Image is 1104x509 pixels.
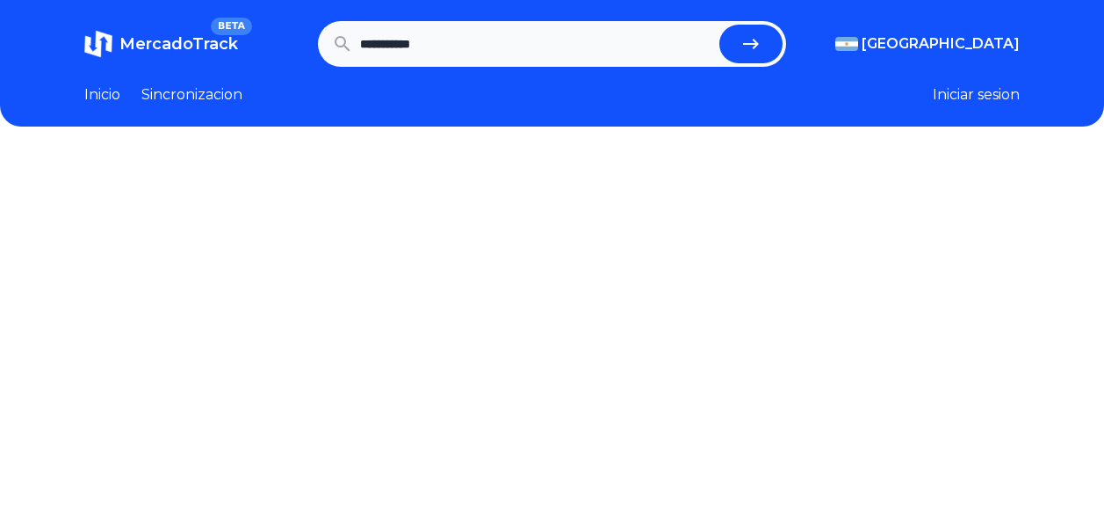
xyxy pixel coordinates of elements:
button: [GEOGRAPHIC_DATA] [835,33,1020,55]
span: MercadoTrack [119,34,238,54]
a: Sincronizacion [141,84,242,105]
img: Argentina [835,37,858,51]
a: Inicio [84,84,120,105]
a: MercadoTrackBETA [84,30,238,58]
img: MercadoTrack [84,30,112,58]
span: BETA [211,18,252,35]
button: Iniciar sesion [933,84,1020,105]
span: [GEOGRAPHIC_DATA] [862,33,1020,55]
